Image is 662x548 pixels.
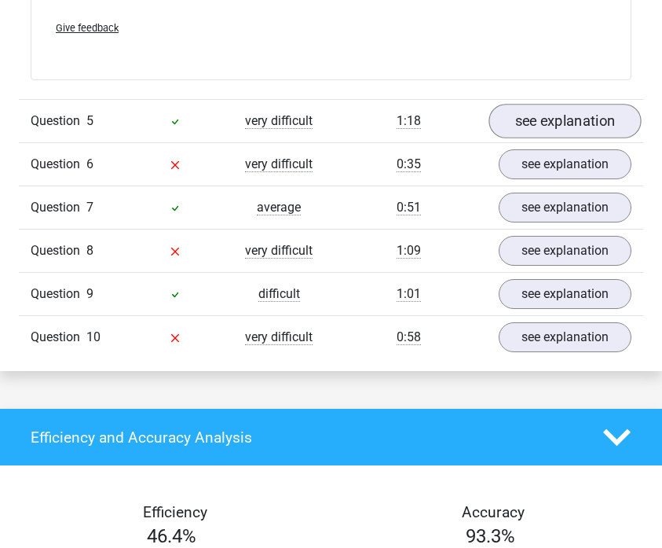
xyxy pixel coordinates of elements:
span: 6 [86,156,93,171]
h4: Efficiency [31,503,320,521]
span: 7 [86,200,93,215]
h4: Efficiency and Accuracy Analysis [31,428,580,447]
a: see explanation [499,149,631,179]
a: see explanation [499,236,631,266]
span: Question [31,198,86,217]
span: 93.3% [466,525,515,547]
span: 8 [86,243,93,258]
span: 1:18 [397,113,421,129]
span: Question [31,328,86,347]
span: 1:09 [397,243,421,259]
span: very difficult [245,156,313,172]
h4: Accuracy [349,503,638,521]
a: see explanation [499,279,631,309]
span: 10 [86,329,101,344]
span: 0:51 [397,200,421,215]
a: see explanation [489,105,642,139]
span: average [257,200,301,215]
span: difficult [258,286,300,302]
span: Question [31,112,86,131]
span: Give feedback [56,22,119,34]
span: 9 [86,286,93,301]
span: Question [31,155,86,174]
span: very difficult [245,243,313,259]
span: very difficult [245,329,313,345]
span: 0:35 [397,156,421,172]
span: 5 [86,113,93,128]
span: Question [31,241,86,260]
span: very difficult [245,113,313,129]
span: 1:01 [397,286,421,302]
span: 46.4% [147,525,196,547]
a: see explanation [499,193,631,223]
span: 0:58 [397,329,421,345]
span: Question [31,285,86,303]
a: see explanation [499,322,631,352]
